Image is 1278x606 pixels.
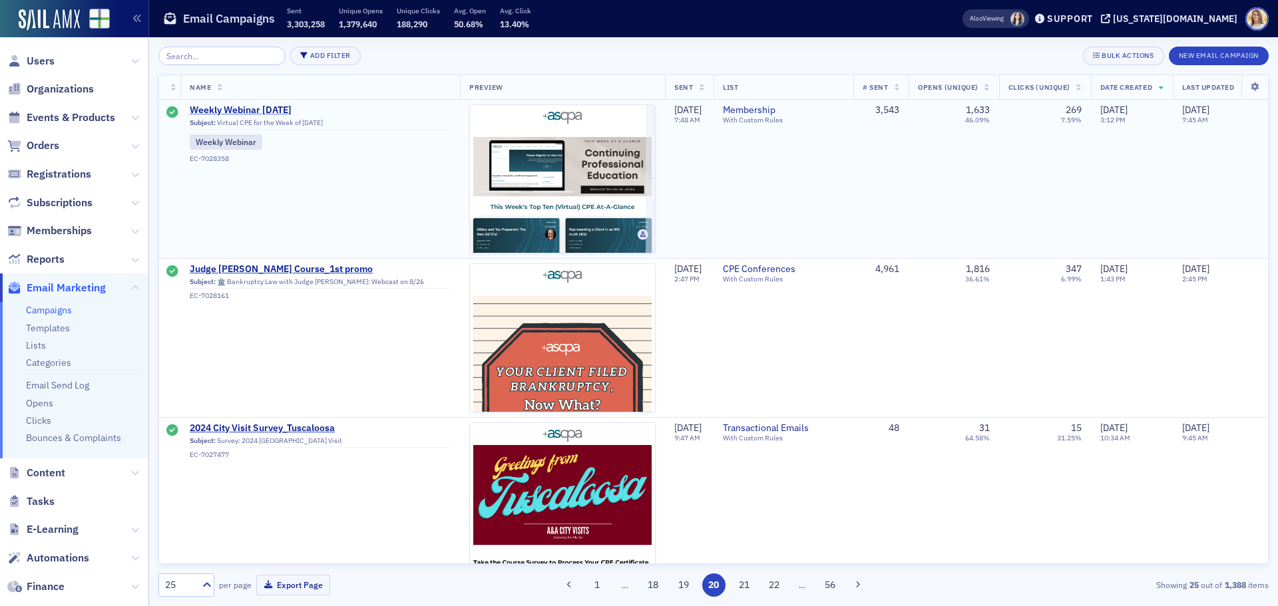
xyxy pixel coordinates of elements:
[702,573,726,597] button: 20
[732,573,755,597] button: 21
[7,551,89,565] a: Automations
[1182,104,1209,116] span: [DATE]
[7,167,91,182] a: Registrations
[723,275,844,283] div: With Custom Rules
[26,414,51,426] a: Clicks
[1008,82,1070,92] span: Clicks (Unique)
[7,224,92,238] a: Memberships
[26,339,46,351] a: Lists
[27,167,91,182] span: Registrations
[183,11,275,27] h1: Email Campaigns
[1169,47,1269,65] button: New Email Campaign
[190,104,451,116] a: Weekly Webinar [DATE]
[219,579,252,591] label: per page
[674,82,693,92] span: Sent
[674,115,700,124] time: 7:48 AM
[26,432,121,444] a: Bounces & Complaints
[26,397,53,409] a: Opens
[1182,433,1208,442] time: 9:45 AM
[723,263,844,275] a: CPE Conferences
[290,47,361,65] button: Add Filter
[190,277,216,286] span: Subject:
[500,19,529,29] span: 13.40%
[1047,13,1093,25] div: Support
[1182,82,1234,92] span: Last Updated
[1222,579,1248,591] strong: 1,388
[1100,115,1126,124] time: 3:12 PM
[1182,274,1207,283] time: 2:45 PM
[27,281,106,295] span: Email Marketing
[27,466,65,480] span: Content
[1083,47,1164,65] button: Bulk Actions
[979,422,990,434] div: 31
[863,422,899,434] div: 48
[454,19,483,29] span: 50.68%
[966,263,990,275] div: 1,816
[165,578,194,592] div: 25
[500,6,531,15] p: Avg. Click
[763,573,786,597] button: 22
[469,82,503,92] span: Preview
[1245,7,1269,31] span: Profile
[7,522,79,537] a: E-Learning
[287,19,325,29] span: 3,303,258
[27,224,92,238] span: Memberships
[1187,579,1201,591] strong: 25
[674,433,700,442] time: 9:47 AM
[674,274,700,283] time: 2:47 PM
[287,6,325,15] p: Sent
[80,9,110,31] a: View Homepage
[26,304,72,316] a: Campaigns
[7,82,94,96] a: Organizations
[27,82,94,96] span: Organizations
[190,450,451,459] div: EC-7027477
[19,9,80,31] img: SailAMX
[27,110,115,125] span: Events & Products
[1182,115,1208,124] time: 7:45 AM
[1071,422,1082,434] div: 15
[190,422,451,434] a: 2024 City Visit Survey_Tuscaloosa
[1182,422,1209,434] span: [DATE]
[26,379,89,391] a: Email Send Log
[965,275,990,283] div: 36.61%
[190,263,451,275] a: Judge [PERSON_NAME] Course_1st promo
[1100,82,1152,92] span: Date Created
[723,434,844,442] div: With Custom Rules
[1100,104,1128,116] span: [DATE]
[7,281,106,295] a: Email Marketing
[918,82,978,92] span: Opens (Unique)
[1100,433,1130,442] time: 10:34 AM
[672,573,695,597] button: 19
[1169,49,1269,61] a: New Email Campaign
[27,551,89,565] span: Automations
[1061,116,1082,124] div: 7.59%
[1057,434,1082,442] div: 31.25%
[723,104,844,116] a: Membership
[966,104,990,116] div: 1,633
[27,494,55,509] span: Tasks
[863,104,899,116] div: 3,543
[723,116,844,124] div: With Custom Rules
[7,138,59,153] a: Orders
[616,579,634,591] span: …
[339,6,383,15] p: Unique Opens
[1101,14,1242,23] button: [US_STATE][DOMAIN_NAME]
[397,19,427,29] span: 188,290
[1100,422,1128,434] span: [DATE]
[7,252,65,267] a: Reports
[339,19,377,29] span: 1,379,640
[1113,13,1237,25] div: [US_STATE][DOMAIN_NAME]
[723,82,738,92] span: List
[819,573,842,597] button: 56
[190,291,451,300] div: EC-7028161
[674,263,702,275] span: [DATE]
[723,422,844,434] span: Transactional Emails
[7,110,115,125] a: Events & Products
[7,494,55,509] a: Tasks
[7,579,65,594] a: Finance
[908,579,1269,591] div: Showing out of items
